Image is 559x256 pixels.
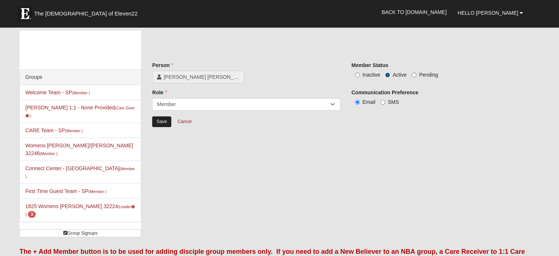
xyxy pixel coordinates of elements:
[25,188,106,194] a: First Time Guest Team - SP(Member )
[25,106,135,118] small: (Care Giver )
[34,10,137,17] span: The [DEMOGRAPHIC_DATA] of Eleven22
[25,90,90,95] a: Welcome Team - SP(Member )
[25,127,83,133] a: CARE Team - SP(Member )
[40,151,57,156] small: (Member )
[412,73,416,77] input: Pending
[25,105,135,118] a: [PERSON_NAME] 1:1 - None Provided(Care Giver)
[152,89,167,96] label: Role
[173,116,196,127] a: Cancel
[458,10,518,16] span: Hello [PERSON_NAME]
[152,62,173,69] label: Person
[25,165,135,179] a: Connect Center - [GEOGRAPHIC_DATA](Member )
[152,116,171,127] input: Alt+s
[14,3,161,21] a: The [DEMOGRAPHIC_DATA] of Eleven22
[18,6,32,21] img: Eleven22 logo
[362,72,380,78] span: Inactive
[351,62,388,69] label: Member Status
[351,89,418,96] label: Communication Preference
[376,3,452,21] a: Back to [DOMAIN_NAME]
[355,73,360,77] input: Inactive
[355,100,360,105] input: Email
[20,70,141,85] div: Groups
[65,129,83,133] small: (Member )
[25,203,135,217] a: 1825 Womens [PERSON_NAME] 32224(Leader) 3
[28,211,36,218] span: number of pending members
[385,73,390,77] input: Active
[25,143,133,156] a: Womens [PERSON_NAME]/[PERSON_NAME] 32246(Member )
[362,99,375,105] span: Email
[72,91,90,95] small: (Member )
[388,99,399,105] span: SMS
[164,73,239,81] span: [PERSON_NAME] [PERSON_NAME]
[419,72,438,78] span: Pending
[19,229,141,237] a: Group Signups
[393,72,406,78] span: Active
[89,189,106,194] small: (Member )
[380,100,385,105] input: SMS
[452,4,528,22] a: Hello [PERSON_NAME]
